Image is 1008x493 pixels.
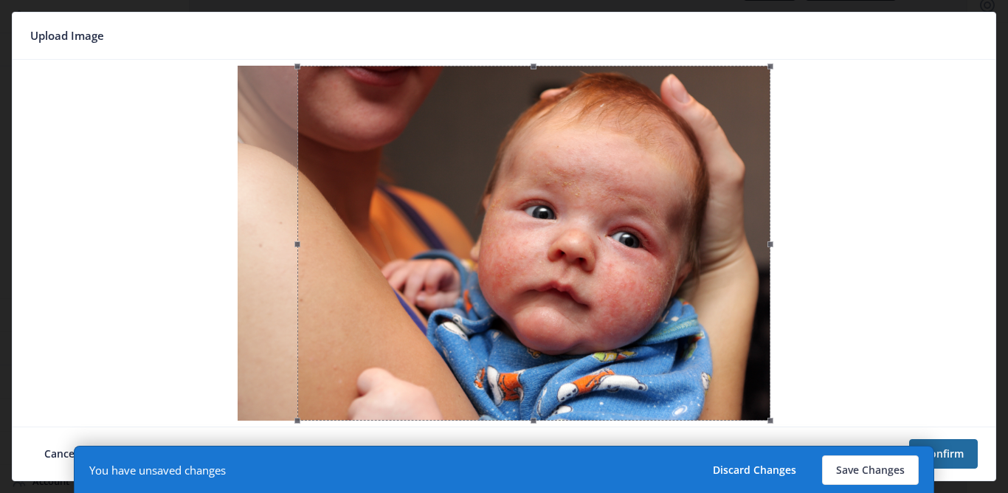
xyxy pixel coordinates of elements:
[30,24,104,47] span: Upload Image
[909,439,978,469] button: Confirm
[699,455,810,485] button: Discard Changes
[822,455,919,485] button: Save Changes
[30,439,92,469] button: Cancel
[89,463,226,478] div: You have unsaved changes
[238,66,770,421] img: Z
